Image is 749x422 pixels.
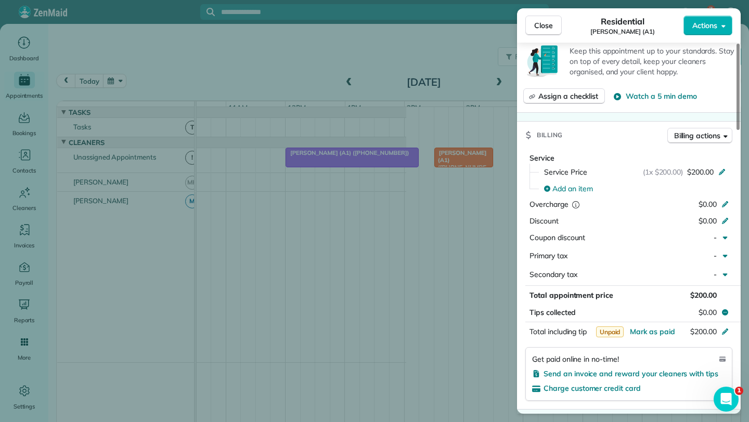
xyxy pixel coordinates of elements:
[674,130,720,141] span: Billing actions
[601,15,645,28] span: Residential
[714,387,739,412] iframe: Intercom live chat
[537,130,563,140] span: Billing
[530,199,619,209] div: Overcharge
[692,20,717,31] span: Actions
[530,270,577,279] span: Secondary tax
[538,91,598,101] span: Assign a checklist
[544,369,718,378] span: Send an invoice and reward your cleaners with tips
[544,167,587,177] span: Service Price
[643,167,683,177] span: (1x $200.00)
[714,251,717,260] span: -
[530,153,554,163] span: Service
[690,327,717,336] span: $200.00
[626,91,696,101] span: Watch a 5 min demo
[538,164,732,180] button: Service Price(1x $200.00)$200.00
[530,216,559,226] span: Discount
[530,327,587,336] span: Total including tip
[534,20,553,31] span: Close
[699,200,717,209] span: $0.00
[525,16,562,35] button: Close
[532,354,619,364] span: Get paid online in no-time!
[523,88,605,104] button: Assign a checklist
[530,251,567,260] span: Primary tax
[552,183,593,194] span: Add an item
[714,233,717,242] span: -
[530,233,585,242] span: Coupon discount
[525,305,732,320] button: Tips collected$0.00
[630,326,675,337] button: Mark as paid
[735,387,743,395] span: 1
[613,91,696,101] button: Watch a 5 min demo
[687,167,714,177] span: $200.00
[530,307,576,318] span: Tips collected
[714,270,717,279] span: -
[538,180,732,197] button: Add an item
[699,216,717,226] span: $0.00
[570,46,734,77] p: Keep this appointment up to your standards. Stay on top of every detail, keep your cleaners organ...
[596,326,624,337] span: Unpaid
[530,291,613,300] span: Total appointment price
[590,28,655,36] span: [PERSON_NAME] (A1)
[690,291,717,300] span: $200.00
[544,384,641,393] span: Charge customer credit card
[699,307,717,318] span: $0.00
